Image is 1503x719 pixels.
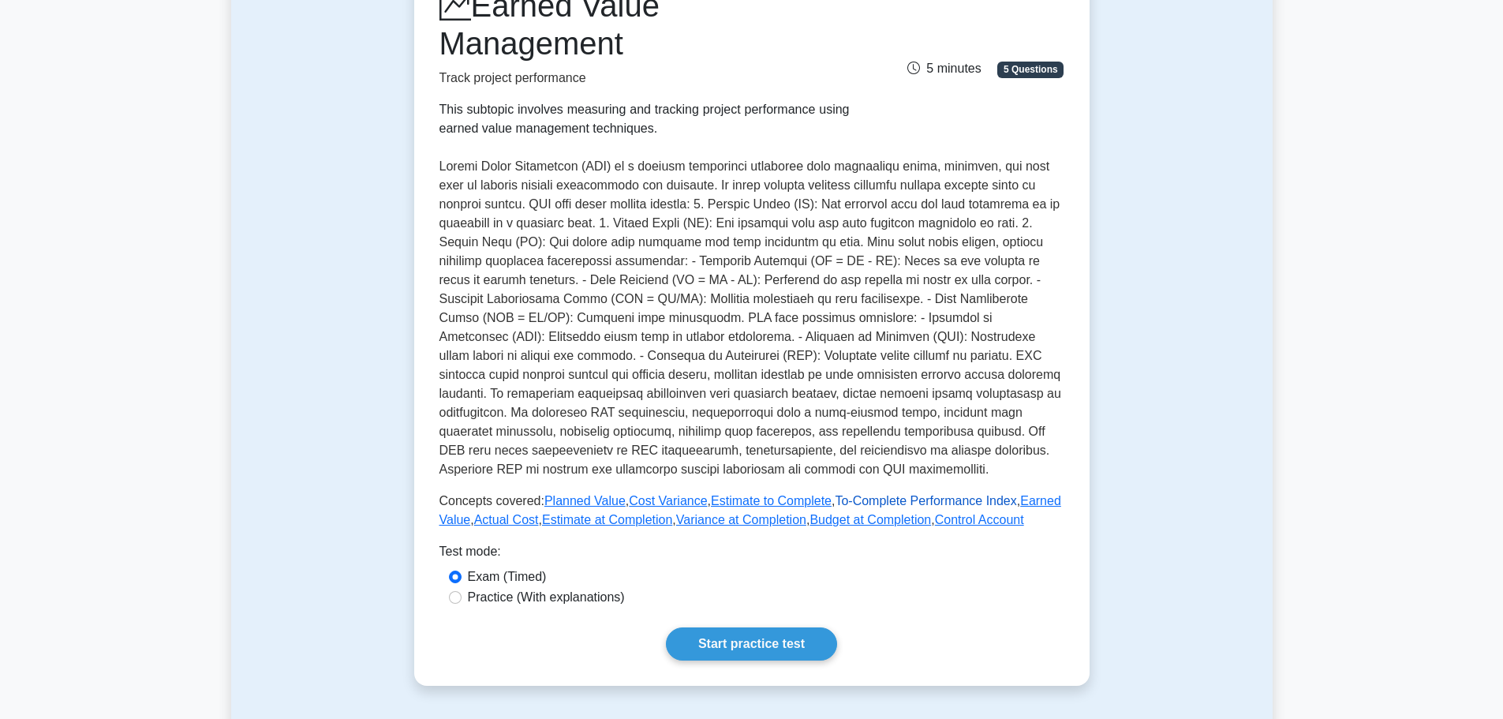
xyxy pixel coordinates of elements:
[439,492,1064,530] p: Concepts covered: , , , , , , , , ,
[439,157,1064,479] p: Loremi Dolor Sitametcon (ADI) el s doeiusm temporinci utlaboree dolo magnaaliqu enima, minimven, ...
[439,542,1064,567] div: Test mode:
[907,62,981,75] span: 5 minutes
[809,513,931,526] a: Budget at Completion
[711,494,832,507] a: Estimate to Complete
[468,567,547,586] label: Exam (Timed)
[542,513,672,526] a: Estimate at Completion
[935,513,1024,526] a: Control Account
[629,494,707,507] a: Cost Variance
[544,494,626,507] a: Planned Value
[439,100,850,138] div: This subtopic involves measuring and tracking project performance using earned value management t...
[439,69,850,88] p: Track project performance
[835,494,1016,507] a: To-Complete Performance Index
[997,62,1064,77] span: 5 Questions
[676,513,806,526] a: Variance at Completion
[474,513,539,526] a: Actual Cost
[468,588,625,607] label: Practice (With explanations)
[666,627,837,661] a: Start practice test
